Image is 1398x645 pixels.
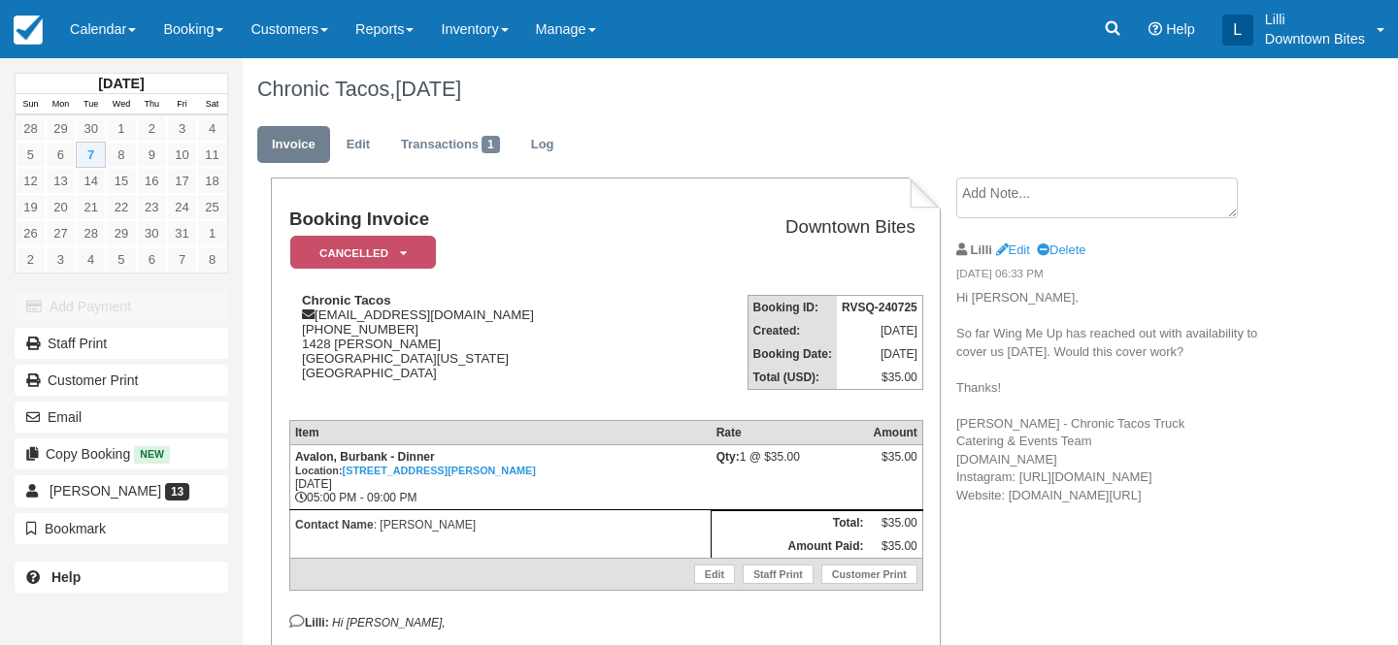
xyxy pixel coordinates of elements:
th: Rate [712,420,869,444]
a: 6 [46,142,76,168]
th: Booking ID: [748,296,837,320]
td: [DATE] [837,342,922,366]
strong: Lilli [971,242,992,257]
strong: Chronic Tacos [302,293,391,307]
p: Downtown Bites [1265,29,1365,48]
a: 3 [167,115,197,142]
a: Staff Print [15,328,228,359]
td: [DATE] 05:00 PM - 09:00 PM [289,444,711,509]
td: $35.00 [868,534,922,559]
a: 30 [137,220,167,246]
span: [PERSON_NAME] [50,483,161,499]
span: 1 [482,136,500,153]
a: 30 [76,115,106,142]
th: Amount Paid: [712,534,869,559]
th: Total (USD): [748,366,837,390]
span: New [134,446,170,463]
a: 7 [76,142,106,168]
small: Location: [295,465,536,476]
th: Mon [46,94,76,115]
a: 23 [137,194,167,220]
h1: Booking Invoice [289,210,658,230]
a: 15 [106,168,136,194]
a: 1 [106,115,136,142]
th: Item [289,420,711,444]
a: 8 [197,246,227,273]
h1: Chronic Tacos, [257,78,1277,101]
strong: Contact Name [295,518,374,532]
img: checkfront-main-nav-mini-logo.png [14,16,43,45]
a: Cancelled [289,235,429,271]
strong: Lilli: [289,616,329,629]
button: Copy Booking New [15,438,228,469]
a: 5 [16,142,46,168]
a: Log [516,126,569,164]
a: Invoice [257,126,330,164]
strong: RVSQ-240725 [842,301,917,314]
th: Amount [868,420,922,444]
div: L [1222,15,1253,46]
a: 27 [46,220,76,246]
th: Wed [106,94,136,115]
a: 3 [46,246,76,273]
button: Bookmark [15,513,228,544]
a: 5 [106,246,136,273]
a: 10 [167,142,197,168]
a: Help [15,562,228,593]
td: [DATE] [837,319,922,342]
a: 16 [137,168,167,194]
th: Sat [197,94,227,115]
a: 29 [46,115,76,142]
a: 20 [46,194,76,220]
a: 12 [16,168,46,194]
a: Edit [332,126,384,164]
button: Add Payment [15,291,228,322]
a: 9 [137,142,167,168]
a: 21 [76,194,106,220]
a: 14 [76,168,106,194]
p: : [PERSON_NAME] [295,515,706,534]
th: Tue [76,94,106,115]
th: Booking Date: [748,342,837,366]
a: 18 [197,168,227,194]
th: Sun [16,94,46,115]
strong: Qty [716,450,740,464]
em: [DATE] 06:33 PM [956,266,1277,287]
a: 2 [16,246,46,273]
a: Delete [1037,242,1085,257]
p: Lilli [1265,10,1365,29]
div: $35.00 [873,450,916,479]
a: Customer Print [821,564,917,584]
th: Created: [748,319,837,342]
i: Help [1148,22,1162,36]
a: 28 [76,220,106,246]
a: 4 [76,246,106,273]
a: 19 [16,194,46,220]
a: 29 [106,220,136,246]
a: 7 [167,246,197,273]
a: 1 [197,220,227,246]
th: Thu [137,94,167,115]
a: 28 [16,115,46,142]
th: Total: [712,510,869,534]
a: Edit [694,564,735,584]
td: $35.00 [868,510,922,534]
em: Cancelled [290,236,436,270]
div: [EMAIL_ADDRESS][DOMAIN_NAME] [PHONE_NUMBER] 1428 [PERSON_NAME] [GEOGRAPHIC_DATA][US_STATE] [GEOGR... [289,293,658,404]
a: Transactions1 [386,126,515,164]
a: [PERSON_NAME] 13 [15,475,228,506]
span: 13 [165,483,189,500]
span: Help [1166,21,1195,37]
a: 24 [167,194,197,220]
a: Staff Print [743,564,814,584]
td: 1 @ $35.00 [712,444,869,509]
a: [STREET_ADDRESS][PERSON_NAME] [343,465,536,476]
button: Email [15,402,228,433]
a: 6 [137,246,167,273]
a: 2 [137,115,167,142]
a: 25 [197,194,227,220]
a: 11 [197,142,227,168]
strong: Avalon, Burbank - Dinner [295,450,536,477]
a: 17 [167,168,197,194]
p: Hi [PERSON_NAME], So far Wing Me Up has reached out with availability to cover us [DATE]. Would t... [956,289,1277,504]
